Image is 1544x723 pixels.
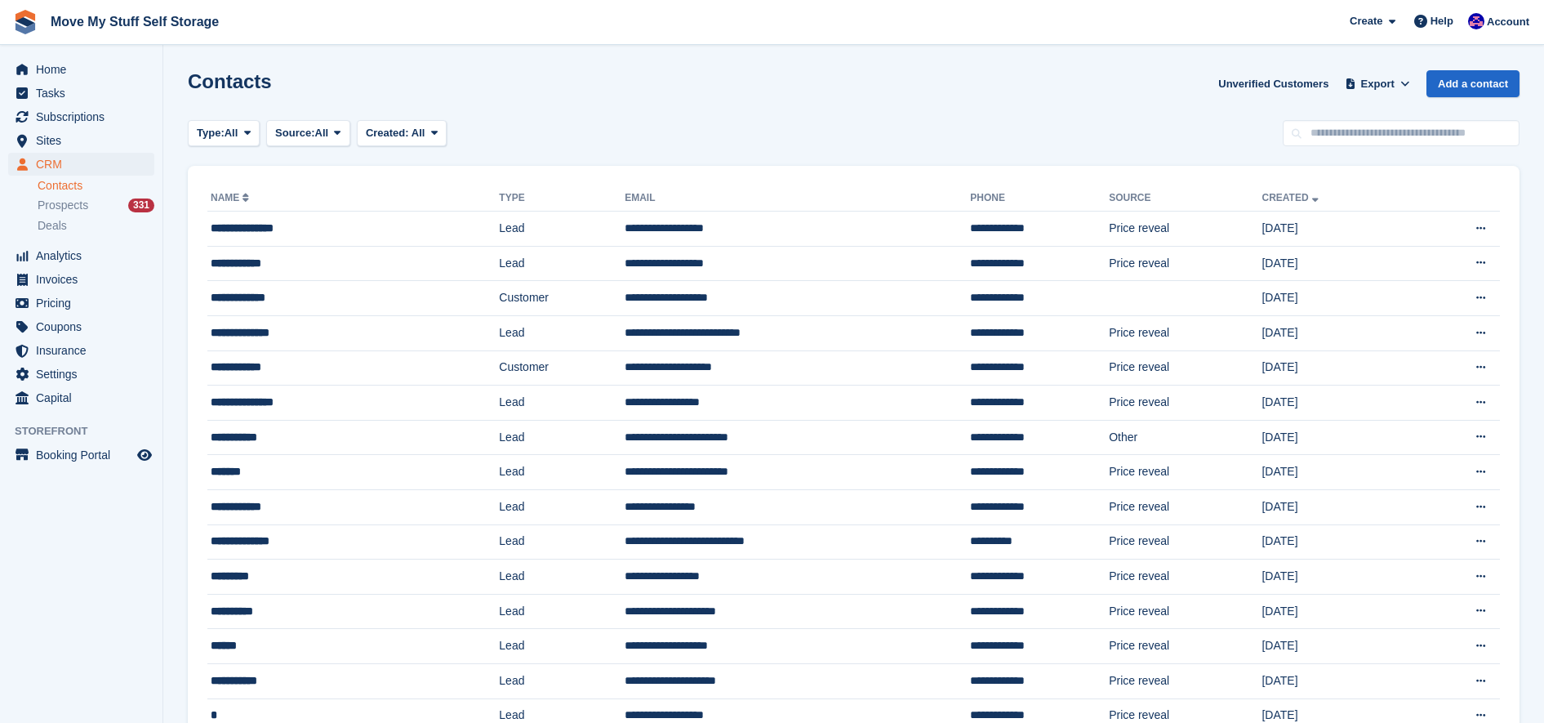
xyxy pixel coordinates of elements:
[211,192,252,203] a: Name
[412,127,425,139] span: All
[36,444,134,466] span: Booking Portal
[1109,629,1261,664] td: Price reveal
[1261,350,1413,386] td: [DATE]
[266,120,350,147] button: Source: All
[188,70,272,92] h1: Contacts
[499,524,625,560] td: Lead
[315,125,329,141] span: All
[8,58,154,81] a: menu
[1212,70,1335,97] a: Unverified Customers
[1109,386,1261,421] td: Price reveal
[499,560,625,595] td: Lead
[8,315,154,338] a: menu
[499,594,625,629] td: Lead
[1109,560,1261,595] td: Price reveal
[8,444,154,466] a: menu
[499,420,625,455] td: Lead
[8,105,154,128] a: menu
[38,198,88,213] span: Prospects
[1431,13,1453,29] span: Help
[625,185,970,212] th: Email
[188,120,260,147] button: Type: All
[499,315,625,350] td: Lead
[36,363,134,386] span: Settings
[357,120,447,147] button: Created: All
[1109,594,1261,629] td: Price reveal
[225,125,238,141] span: All
[36,82,134,105] span: Tasks
[1109,663,1261,698] td: Price reveal
[499,350,625,386] td: Customer
[499,185,625,212] th: Type
[1261,455,1413,490] td: [DATE]
[15,423,162,440] span: Storefront
[1261,629,1413,664] td: [DATE]
[1261,489,1413,524] td: [DATE]
[36,153,134,176] span: CRM
[1109,489,1261,524] td: Price reveal
[499,489,625,524] td: Lead
[1109,350,1261,386] td: Price reveal
[128,199,154,212] div: 331
[1350,13,1382,29] span: Create
[8,244,154,267] a: menu
[1261,560,1413,595] td: [DATE]
[8,268,154,291] a: menu
[1261,192,1321,203] a: Created
[499,246,625,281] td: Lead
[38,217,154,234] a: Deals
[1109,185,1261,212] th: Source
[499,212,625,247] td: Lead
[36,315,134,338] span: Coupons
[1361,76,1395,92] span: Export
[1261,281,1413,316] td: [DATE]
[499,386,625,421] td: Lead
[38,218,67,234] span: Deals
[197,125,225,141] span: Type:
[1261,663,1413,698] td: [DATE]
[499,455,625,490] td: Lead
[1261,246,1413,281] td: [DATE]
[36,339,134,362] span: Insurance
[1261,594,1413,629] td: [DATE]
[499,663,625,698] td: Lead
[275,125,314,141] span: Source:
[36,292,134,315] span: Pricing
[13,10,38,34] img: stora-icon-8386f47178a22dfd0bd8f6a31ec36ba5ce8667c1dd55bd0f319d3a0aa187defe.svg
[1109,212,1261,247] td: Price reveal
[135,445,154,465] a: Preview store
[499,281,625,316] td: Customer
[8,82,154,105] a: menu
[36,268,134,291] span: Invoices
[36,105,134,128] span: Subscriptions
[36,58,134,81] span: Home
[499,629,625,664] td: Lead
[8,363,154,386] a: menu
[1487,14,1529,30] span: Account
[1109,524,1261,560] td: Price reveal
[38,197,154,214] a: Prospects 331
[8,339,154,362] a: menu
[1468,13,1484,29] img: Jade Whetnall
[1109,246,1261,281] td: Price reveal
[36,244,134,267] span: Analytics
[1261,524,1413,560] td: [DATE]
[8,129,154,152] a: menu
[1261,212,1413,247] td: [DATE]
[1109,455,1261,490] td: Price reveal
[1261,386,1413,421] td: [DATE]
[8,386,154,409] a: menu
[970,185,1109,212] th: Phone
[36,386,134,409] span: Capital
[1261,420,1413,455] td: [DATE]
[1261,315,1413,350] td: [DATE]
[1109,420,1261,455] td: Other
[38,178,154,194] a: Contacts
[1342,70,1413,97] button: Export
[44,8,225,35] a: Move My Stuff Self Storage
[36,129,134,152] span: Sites
[1109,315,1261,350] td: Price reveal
[1426,70,1520,97] a: Add a contact
[8,153,154,176] a: menu
[8,292,154,315] a: menu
